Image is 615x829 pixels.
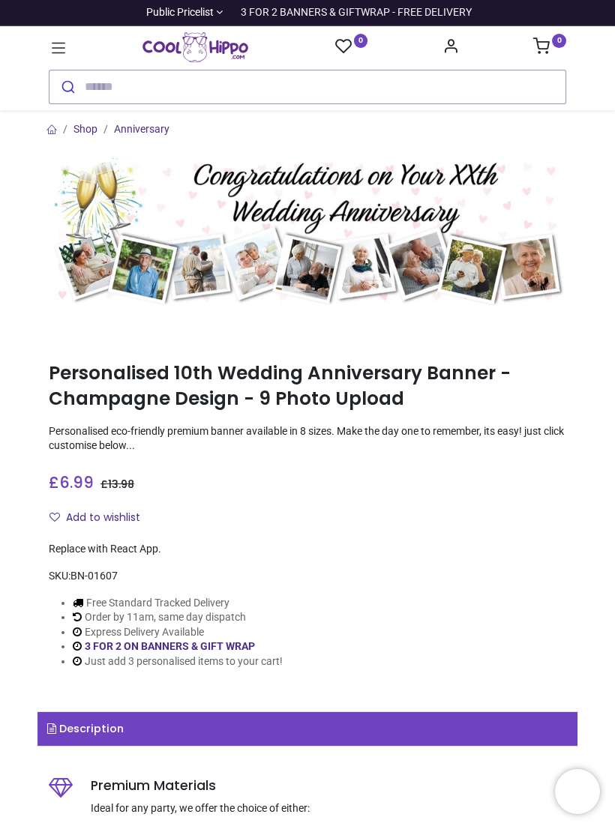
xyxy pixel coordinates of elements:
h1: Personalised 10th Wedding Anniversary Banner - Champagne Design - 9 Photo Upload [49,361,566,412]
a: 3 FOR 2 ON BANNERS & GIFT WRAP [85,640,255,652]
img: Personalised 10th Wedding Anniversary Banner - Champagne Design - 9 Photo Upload [49,154,566,310]
li: Express Delivery Available [73,625,283,640]
iframe: Brevo live chat [555,769,600,814]
div: 3 FOR 2 BANNERS & GIFTWRAP - FREE DELIVERY [241,5,472,20]
li: Free Standard Tracked Delivery [73,596,283,611]
span: 13.98 [108,477,134,492]
a: Shop [73,123,97,135]
li: Just add 3 personalised items to your cart! [73,654,283,669]
h5: Premium Materials [91,777,566,795]
a: 0 [335,37,368,56]
a: Account Info [442,42,459,54]
p: Personalised eco-friendly premium banner available in 8 sizes. Make the day one to remember, its ... [49,424,566,453]
span: 6.99 [59,471,94,493]
span: £ [49,471,94,493]
li: Order by 11am, same day dispatch [73,610,283,625]
span: BN-01607 [70,570,118,582]
sup: 0 [354,34,368,48]
button: Submit [49,70,85,103]
a: Description [37,712,577,747]
a: Anniversary [114,123,169,135]
a: Logo of Cool Hippo [142,32,248,62]
a: Public Pricelist [143,5,223,20]
div: Replace with React App. [49,542,566,557]
button: Add to wishlistAdd to wishlist [49,505,153,531]
div: SKU: [49,569,566,584]
sup: 0 [552,34,566,48]
i: Add to wishlist [49,512,60,522]
img: Cool Hippo [142,32,248,62]
a: 0 [533,42,566,54]
p: Ideal for any party, we offer the choice of either: [91,801,566,816]
span: Public Pricelist [146,5,214,20]
span: £ [100,477,134,492]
